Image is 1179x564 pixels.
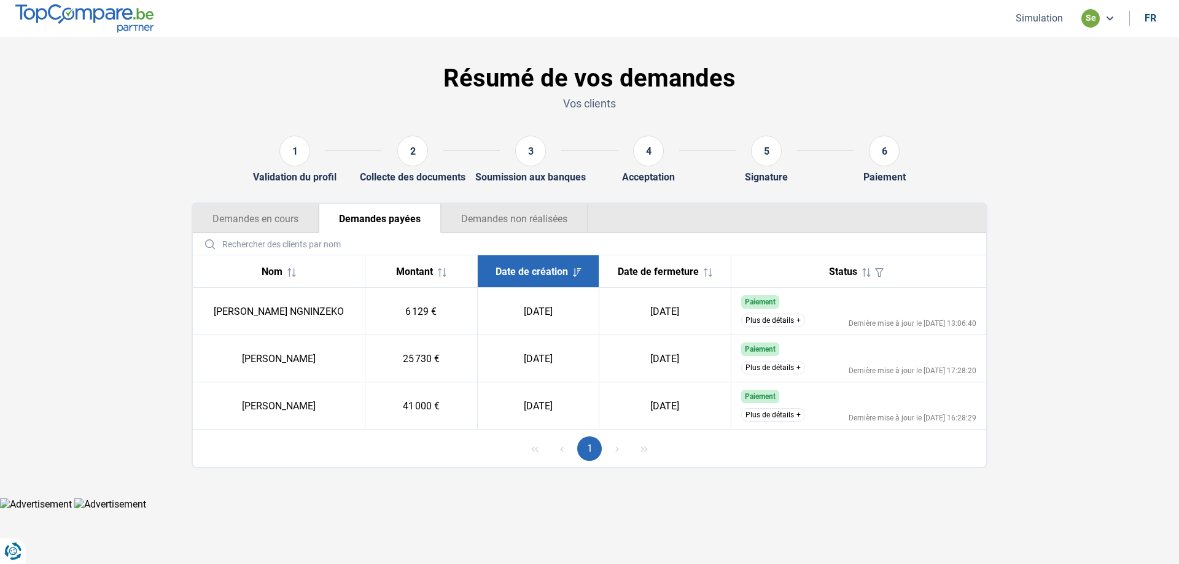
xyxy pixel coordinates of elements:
[741,314,805,327] button: Plus de détails
[192,96,987,111] p: Vos clients
[193,204,319,233] button: Demandes en cours
[1012,12,1067,25] button: Simulation
[360,171,465,183] div: Collecte des documents
[192,64,987,93] h1: Résumé de vos demandes
[633,136,664,166] div: 4
[496,266,568,277] span: Date de création
[193,288,365,335] td: [PERSON_NAME] NGNINZEKO
[253,171,337,183] div: Validation du profil
[475,171,586,183] div: Soumission aux banques
[15,4,154,32] img: TopCompare.be
[745,298,776,306] span: Paiement
[198,233,981,255] input: Rechercher des clients par nom
[849,320,976,327] div: Dernière mise à jour le [DATE] 13:06:40
[441,204,588,233] button: Demandes non réalisées
[550,436,574,461] button: Previous Page
[477,335,599,382] td: [DATE]
[193,335,365,382] td: [PERSON_NAME]
[632,436,656,461] button: Last Page
[396,266,433,277] span: Montant
[397,136,428,166] div: 2
[751,136,782,166] div: 5
[365,382,477,430] td: 41 000 €
[319,204,441,233] button: Demandes payées
[74,498,146,510] img: Advertisement
[279,136,310,166] div: 1
[605,436,629,461] button: Next Page
[745,171,788,183] div: Signature
[863,171,906,183] div: Paiement
[515,136,546,166] div: 3
[599,335,731,382] td: [DATE]
[599,382,731,430] td: [DATE]
[849,367,976,374] div: Dernière mise à jour le [DATE] 17:28:20
[262,266,282,277] span: Nom
[745,392,776,401] span: Paiement
[618,266,699,277] span: Date de fermeture
[1145,12,1156,24] div: fr
[477,288,599,335] td: [DATE]
[599,288,731,335] td: [DATE]
[849,414,976,422] div: Dernière mise à jour le [DATE] 16:28:29
[829,266,857,277] span: Status
[365,288,477,335] td: 6 129 €
[622,171,675,183] div: Acceptation
[477,382,599,430] td: [DATE]
[523,436,547,461] button: First Page
[1081,9,1100,28] div: se
[365,335,477,382] td: 25 730 €
[869,136,900,166] div: 6
[193,382,365,430] td: [PERSON_NAME]
[741,408,805,422] button: Plus de détails
[577,436,602,461] button: Page 1
[745,345,776,353] span: Paiement
[741,361,805,374] button: Plus de détails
